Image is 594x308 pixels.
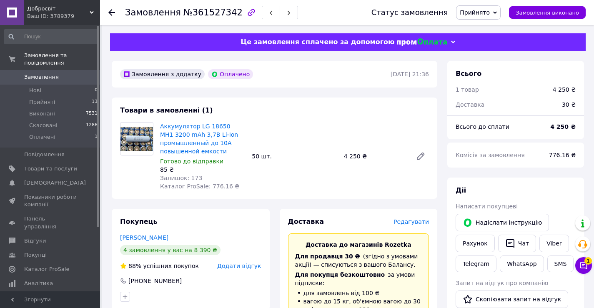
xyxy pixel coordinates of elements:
[241,38,394,46] span: Це замовлення сплачено за допомогою
[456,255,496,272] a: Telegram
[456,186,466,194] span: Дії
[456,101,484,108] span: Доставка
[4,29,98,44] input: Пошук
[120,218,158,225] span: Покупець
[575,257,592,274] button: Чат з покупцем1
[557,95,581,114] div: 30 ₴
[509,6,586,19] button: Замовлення виконано
[295,252,422,269] div: (згідно з умовами акції) — списуються з вашого Балансу.
[549,152,576,158] span: 776.16 ₴
[553,85,576,94] div: 4 250 ₴
[24,73,59,81] span: Замовлення
[24,52,100,67] span: Замовлення та повідомлення
[24,215,77,230] span: Панель управління
[456,214,549,231] button: Надіслати інструкцію
[208,69,253,79] div: Оплачено
[341,150,409,162] div: 4 250 ₴
[391,71,429,78] time: [DATE] 21:36
[29,133,55,141] span: Оплачені
[24,193,77,208] span: Показники роботи компанії
[160,158,223,165] span: Готово до відправки
[120,234,168,241] a: [PERSON_NAME]
[295,289,422,297] li: для замовлень від 100 ₴
[29,122,58,129] span: Скасовані
[295,271,385,278] span: Для покупця безкоштовно
[456,235,495,252] button: Рахунок
[24,151,65,158] span: Повідомлення
[160,183,239,190] span: Каталог ProSale: 776.16 ₴
[498,235,536,252] button: Чат
[306,241,411,248] span: Доставка до магазинів Rozetka
[24,251,47,259] span: Покупці
[24,265,69,273] span: Каталог ProSale
[27,5,90,13] span: Добросвіт
[29,98,55,106] span: Прийняті
[24,280,53,287] span: Аналітика
[547,255,574,272] button: SMS
[27,13,100,20] div: Ваш ID: 3789379
[500,255,544,272] a: WhatsApp
[516,10,579,16] span: Замовлення виконано
[120,106,213,114] span: Товари в замовленні (1)
[371,8,448,17] div: Статус замовлення
[160,123,238,155] a: Аккумулятор LG 18650 MH1 3200 mAh 3,7В Li-Ion промышленный до 10A повышенной емкости
[160,175,202,181] span: Залишок: 173
[24,179,86,187] span: [DEMOGRAPHIC_DATA]
[217,263,261,269] span: Додати відгук
[550,123,576,130] b: 4 250 ₴
[456,152,525,158] span: Комісія за замовлення
[460,9,490,16] span: Прийнято
[128,263,141,269] span: 88%
[288,218,324,225] span: Доставка
[295,270,422,287] div: за умови підписки:
[456,86,479,93] span: 1 товар
[456,123,509,130] span: Всього до сплати
[456,70,481,78] span: Всього
[120,245,221,255] div: 4 замовлення у вас на 8 390 ₴
[120,262,199,270] div: успішних покупок
[456,290,568,308] button: Скопіювати запит на відгук
[539,235,569,252] a: Viber
[92,98,98,106] span: 13
[86,110,98,118] span: 7531
[183,8,243,18] span: №361527342
[160,165,245,174] div: 85 ₴
[120,69,205,79] div: Замовлення з додатку
[120,127,153,151] img: Аккумулятор LG 18650 MH1 3200 mAh 3,7В Li-Ion промышленный до 10A повышенной емкости
[125,8,181,18] span: Замовлення
[456,203,518,210] span: Написати покупцеві
[95,133,98,141] span: 1
[397,38,447,46] img: evopay logo
[29,110,55,118] span: Виконані
[108,8,115,17] div: Повернутися назад
[95,87,98,94] span: 0
[128,277,183,285] div: [PHONE_NUMBER]
[248,150,340,162] div: 50 шт.
[295,253,360,260] span: Для продавця 30 ₴
[86,122,98,129] span: 1286
[393,218,429,225] span: Редагувати
[412,148,429,165] a: Редагувати
[456,280,548,286] span: Запит на відгук про компанію
[584,257,592,265] span: 1
[29,87,41,94] span: Нові
[24,165,77,173] span: Товари та послуги
[24,237,46,245] span: Відгуки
